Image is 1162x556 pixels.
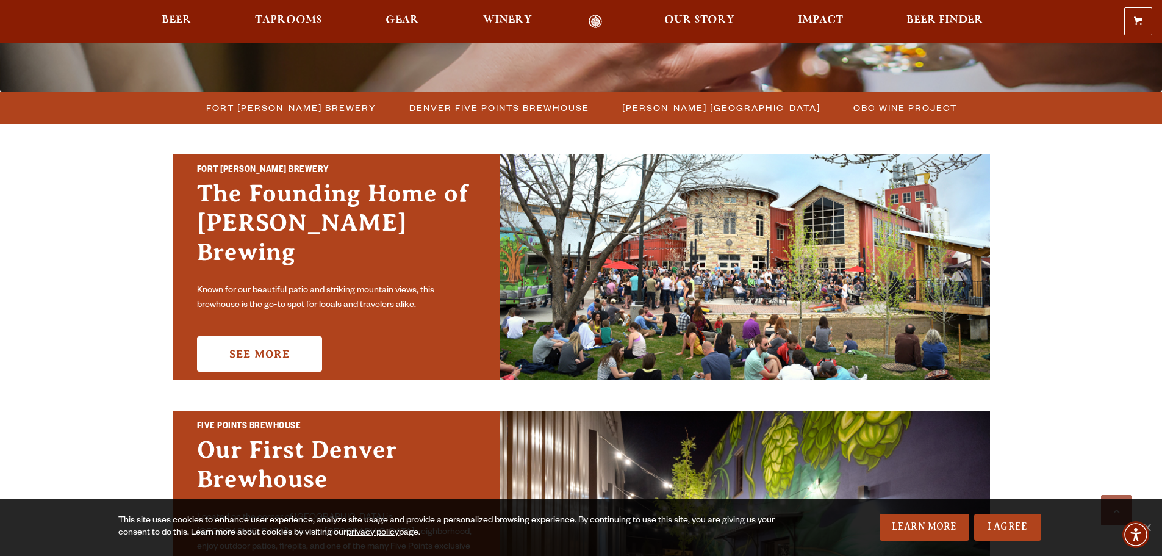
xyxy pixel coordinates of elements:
span: Beer [162,15,192,25]
div: This site uses cookies to enhance user experience, analyze site usage and provide a personalized ... [118,515,779,540]
h3: The Founding Home of [PERSON_NAME] Brewing [197,179,475,279]
span: Denver Five Points Brewhouse [409,99,589,117]
span: Beer Finder [906,15,983,25]
p: Known for our beautiful patio and striking mountain views, this brewhouse is the go-to spot for l... [197,284,475,313]
a: [PERSON_NAME] [GEOGRAPHIC_DATA] [615,99,827,117]
span: Taprooms [255,15,322,25]
a: Our Story [656,15,742,29]
span: Our Story [664,15,734,25]
a: Beer Finder [898,15,991,29]
span: [PERSON_NAME] [GEOGRAPHIC_DATA] [622,99,820,117]
a: OBC Wine Project [846,99,963,117]
span: Fort [PERSON_NAME] Brewery [206,99,376,117]
a: Winery [475,15,540,29]
img: Fort Collins Brewery & Taproom' [500,154,990,380]
span: OBC Wine Project [853,99,957,117]
h3: Our First Denver Brewhouse [197,435,475,506]
a: Denver Five Points Brewhouse [402,99,595,117]
div: Accessibility Menu [1122,521,1149,548]
a: Odell Home [573,15,619,29]
a: Taprooms [247,15,330,29]
span: Impact [798,15,843,25]
span: Gear [386,15,419,25]
a: privacy policy [346,529,399,538]
a: Beer [154,15,199,29]
span: Winery [483,15,532,25]
h2: Fort [PERSON_NAME] Brewery [197,163,475,179]
a: Gear [378,15,427,29]
a: See More [197,336,322,372]
a: Scroll to top [1101,495,1132,525]
a: Learn More [880,514,969,541]
a: Fort [PERSON_NAME] Brewery [199,99,382,117]
h2: Five Points Brewhouse [197,419,475,435]
a: I Agree [974,514,1041,541]
a: Impact [790,15,851,29]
